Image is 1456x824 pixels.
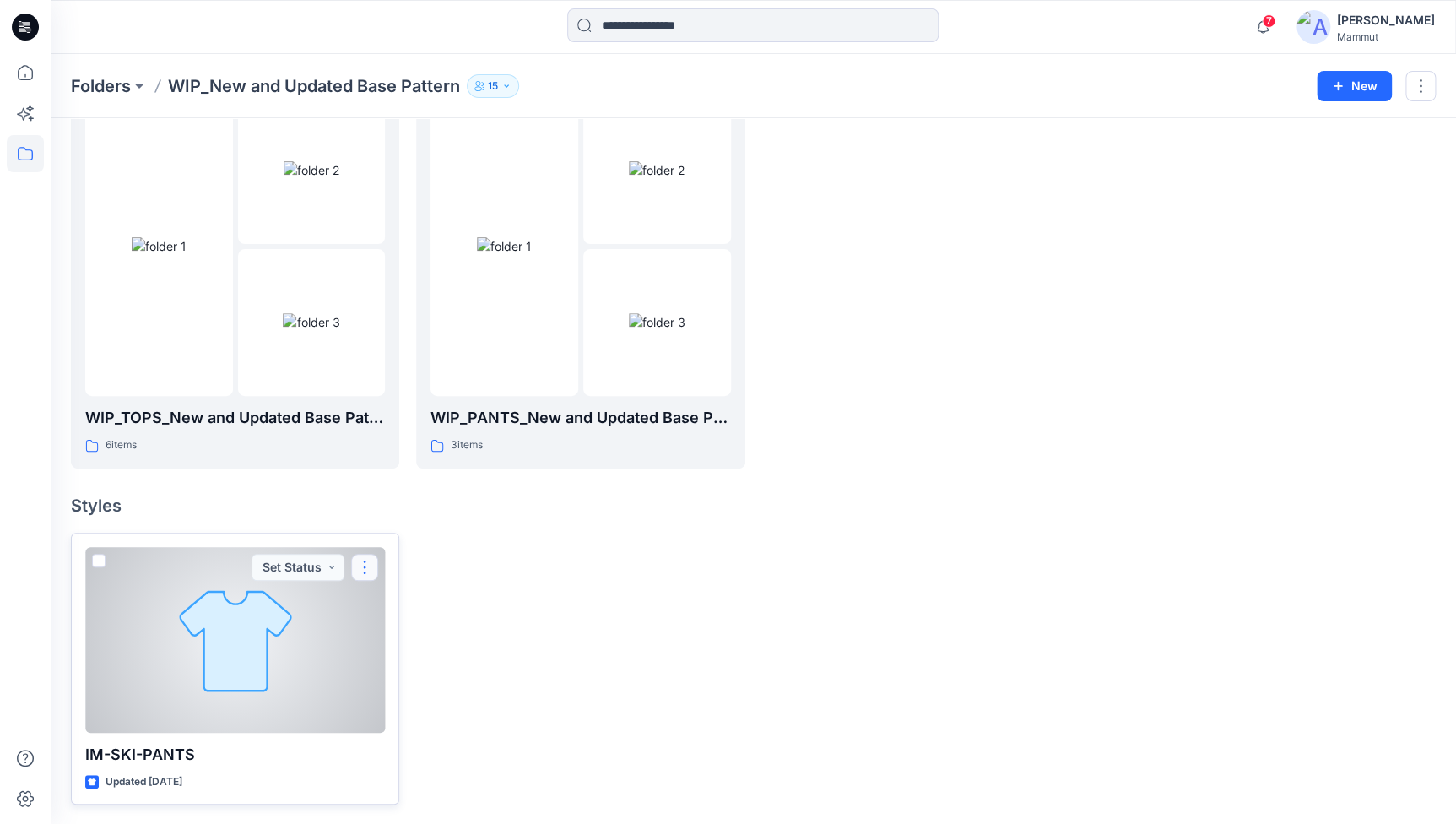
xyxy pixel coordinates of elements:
[85,743,385,767] p: IM-SKI-PANTS
[284,161,339,179] img: folder 2
[629,313,685,331] img: folder 3
[71,74,131,98] a: Folders
[477,237,532,255] img: folder 1
[132,237,187,255] img: folder 1
[106,436,137,454] p: 6 items
[430,406,730,430] p: WIP_PANTS_New and Updated Base Patterns
[85,406,385,430] p: WIP_TOPS_New and Updated Base Patterns
[71,496,1436,516] h4: Styles
[629,161,685,179] img: folder 2
[451,436,483,454] p: 3 items
[488,77,498,95] p: 15
[106,773,182,791] p: Updated [DATE]
[283,313,339,331] img: folder 3
[85,547,385,733] a: IM-SKI-PANTS
[1296,10,1330,44] img: avatar
[416,82,744,469] a: folder 1folder 2folder 3WIP_PANTS_New and Updated Base Patterns3items
[467,74,519,98] button: 15
[1317,71,1392,101] button: New
[1337,10,1435,30] div: [PERSON_NAME]
[1262,14,1275,28] span: 7
[1337,30,1435,43] div: Mammut
[168,74,460,98] p: WIP_New and Updated Base Pattern
[71,82,399,469] a: folder 1folder 2folder 3WIP_TOPS_New and Updated Base Patterns6items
